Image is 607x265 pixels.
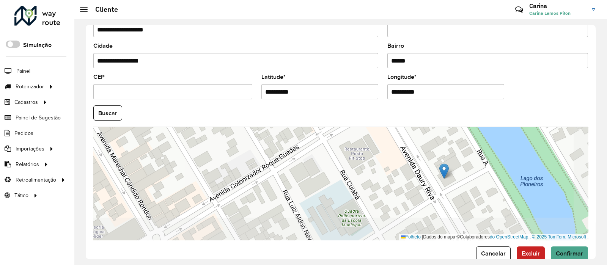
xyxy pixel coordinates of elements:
[551,246,588,261] button: Confirmar
[16,68,30,74] font: Painel
[387,42,404,49] font: Bairro
[93,74,105,80] font: CEP
[517,246,545,261] button: Excluir
[95,5,118,14] font: Cliente
[422,234,423,240] font: |
[423,234,460,240] font: Dados do mapa ©
[16,115,61,121] font: Painel de Sugestão
[476,246,511,261] button: Cancelar
[16,177,56,183] font: Retroalimentação
[556,250,583,257] font: Confirmar
[490,234,586,240] a: do OpenStreetMap , © 2025 TomTom, Microsoft
[522,250,540,257] font: Excluir
[16,84,44,89] font: Roteirizador
[511,2,527,18] a: Contato Rápido
[16,162,39,167] font: Relatórios
[529,2,547,9] font: Carina
[23,42,52,48] font: Simulação
[401,234,421,240] a: Folheto
[439,163,449,179] img: Marker
[387,74,414,80] font: Longitude
[14,130,33,136] font: Pedidos
[14,99,38,105] font: Cadastros
[14,193,28,198] font: Tático
[460,234,490,240] font: Colaboradores
[93,105,122,121] button: Buscar
[529,10,571,16] font: Carina Lemos Piton
[98,110,117,116] font: Buscar
[93,42,113,49] font: Cidade
[16,146,44,152] font: Importações
[406,234,421,240] font: Folheto
[261,74,283,80] font: Latitude
[481,250,506,257] font: Cancelar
